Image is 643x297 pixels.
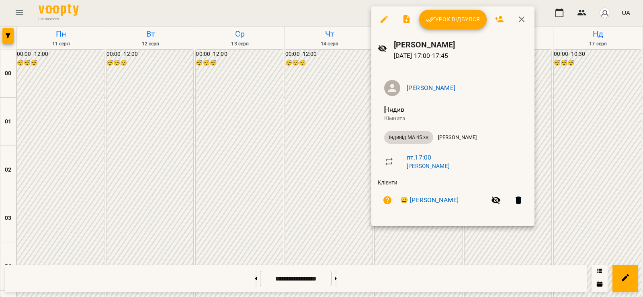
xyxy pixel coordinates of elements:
[394,39,528,51] h6: [PERSON_NAME]
[407,84,455,92] a: [PERSON_NAME]
[384,134,433,141] span: індивід МА 45 хв
[400,195,459,205] a: 😀 [PERSON_NAME]
[394,51,528,61] p: [DATE] 17:00 - 17:45
[433,131,481,144] div: [PERSON_NAME]
[407,163,450,169] a: [PERSON_NAME]
[384,106,406,113] span: - Індив
[407,154,431,161] a: пт , 17:00
[378,179,528,216] ul: Клієнти
[426,14,480,24] span: Урок відбувся
[433,134,481,141] span: [PERSON_NAME]
[378,190,397,210] button: Візит ще не сплачено. Додати оплату?
[419,10,487,29] button: Урок відбувся
[384,115,522,123] p: Кімната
